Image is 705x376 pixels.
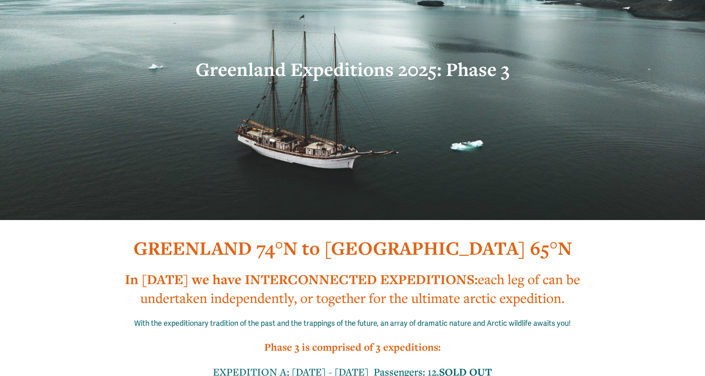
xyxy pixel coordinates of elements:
[195,57,510,82] strong: Greenland Expeditions 2025: Phase 3
[133,236,572,260] strong: GREENLAND 74°N to [GEOGRAPHIC_DATA] 65°N
[125,270,583,307] span: each leg of can be undertaken independently, or together for the ultimate arctic expedition.
[125,270,478,288] strong: In [DATE] we have INTERCONNECTED EXPEDITIONS:
[134,319,571,328] span: With the expeditionary tradition of the past and the trappings of the future, an array of dramati...
[264,340,441,354] strong: Phase 3 is comprised of 3 expeditions:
